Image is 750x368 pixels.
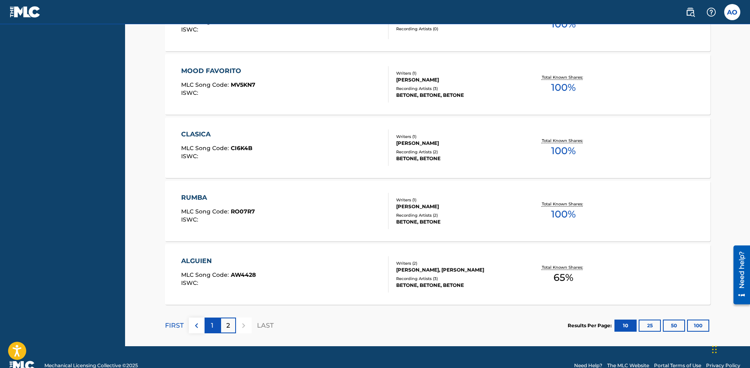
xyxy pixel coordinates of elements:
div: Writers ( 2 ) [396,260,518,266]
span: MLC Song Code : [181,208,231,215]
div: Help [703,4,719,20]
span: MLC Song Code : [181,81,231,88]
div: Recording Artists ( 2 ) [396,212,518,218]
span: CI6K4B [231,144,253,152]
div: Drag [712,337,717,362]
span: 100 % [551,80,576,95]
img: left [192,321,201,330]
div: BETONE, BETONE, BETONE [396,282,518,289]
button: 100 [687,320,709,332]
div: Writers ( 1 ) [396,197,518,203]
p: Total Known Shares: [542,74,585,80]
p: Results Per Page: [568,322,614,329]
div: ALGUIEN [181,256,256,266]
p: Total Known Shares: [542,264,585,270]
div: MOOD FAVORITO [181,66,255,76]
img: search [685,7,695,17]
span: 100 % [551,144,576,158]
span: MLC Song Code : [181,144,231,152]
div: CLASICA [181,130,253,139]
div: [PERSON_NAME] [396,203,518,210]
div: BETONE, BETONE, BETONE [396,92,518,99]
a: CLASICAMLC Song Code:CI6K4BISWC:Writers (1)[PERSON_NAME]Recording Artists (2)BETONE, BETONETotal ... [165,117,710,178]
button: 25 [639,320,661,332]
span: MV5KN7 [231,81,255,88]
span: ISWC : [181,279,200,286]
span: RO07R7 [231,208,255,215]
iframe: Chat Widget [710,329,750,368]
iframe: Resource Center [727,242,750,307]
span: 65 % [554,270,573,285]
a: MOOD FAVORITOMLC Song Code:MV5KN7ISWC:Writers (1)[PERSON_NAME]Recording Artists (3)BETONE, BETONE... [165,54,710,115]
img: help [706,7,716,17]
div: User Menu [724,4,740,20]
a: ALGUIENMLC Song Code:AW4428ISWC:Writers (2)[PERSON_NAME], [PERSON_NAME]Recording Artists (3)BETON... [165,244,710,305]
div: [PERSON_NAME] [396,76,518,84]
span: ISWC : [181,26,200,33]
div: BETONE, BETONE [396,218,518,226]
button: 10 [614,320,637,332]
p: 1 [211,321,213,330]
p: FIRST [165,321,184,330]
span: 100 % [551,207,576,222]
div: RUMBA [181,193,255,203]
div: Recording Artists ( 2 ) [396,149,518,155]
div: Recording Artists ( 0 ) [396,26,518,32]
span: ISWC : [181,153,200,160]
div: Writers ( 1 ) [396,134,518,140]
div: [PERSON_NAME], [PERSON_NAME] [396,266,518,274]
a: Public Search [682,4,698,20]
button: 50 [663,320,685,332]
div: Writers ( 1 ) [396,70,518,76]
a: RUMBAMLC Song Code:RO07R7ISWC:Writers (1)[PERSON_NAME]Recording Artists (2)BETONE, BETONETotal Kn... [165,181,710,241]
div: [PERSON_NAME] [396,140,518,147]
span: ISWC : [181,89,200,96]
p: Total Known Shares: [542,138,585,144]
div: Recording Artists ( 3 ) [396,86,518,92]
span: MLC Song Code : [181,271,231,278]
span: ISWC : [181,216,200,223]
p: LAST [257,321,274,330]
p: Total Known Shares: [542,201,585,207]
div: BETONE, BETONE [396,155,518,162]
img: MLC Logo [10,6,41,18]
p: 2 [226,321,230,330]
div: Recording Artists ( 3 ) [396,276,518,282]
span: AW4428 [231,271,256,278]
